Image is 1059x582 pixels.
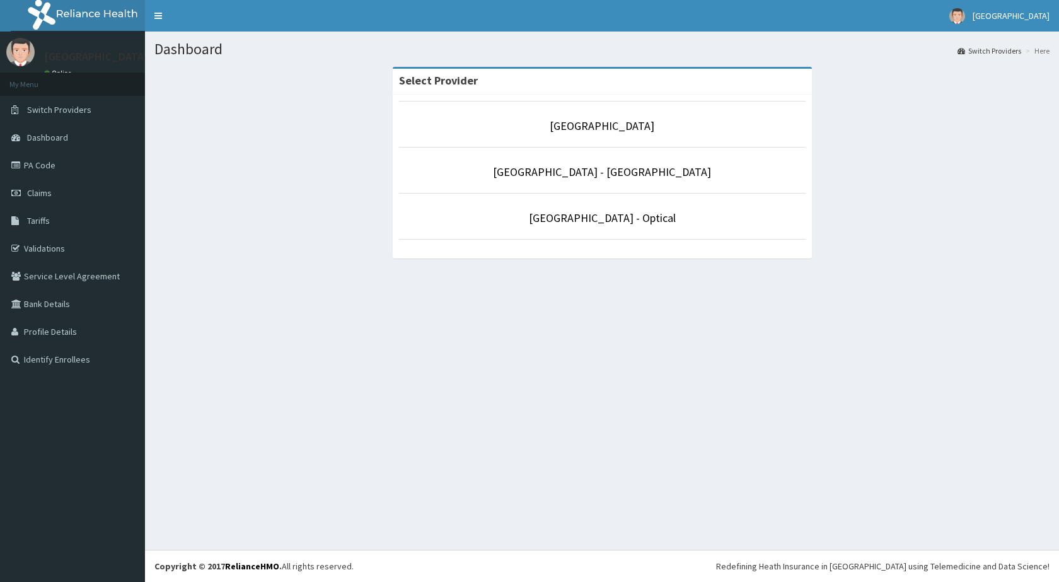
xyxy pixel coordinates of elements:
img: User Image [6,38,35,66]
li: Here [1022,45,1050,56]
strong: Copyright © 2017 . [154,561,282,572]
div: Redefining Heath Insurance in [GEOGRAPHIC_DATA] using Telemedicine and Data Science! [716,560,1050,573]
a: RelianceHMO [225,561,279,572]
span: Tariffs [27,215,50,226]
span: Switch Providers [27,104,91,115]
img: User Image [949,8,965,24]
span: Claims [27,187,52,199]
a: [GEOGRAPHIC_DATA] - [GEOGRAPHIC_DATA] [493,165,711,179]
footer: All rights reserved. [145,550,1059,582]
a: [GEOGRAPHIC_DATA] [550,119,654,133]
a: [GEOGRAPHIC_DATA] - Optical [529,211,676,225]
a: Online [44,69,74,78]
h1: Dashboard [154,41,1050,57]
p: [GEOGRAPHIC_DATA] [44,51,148,62]
span: Dashboard [27,132,68,143]
a: Switch Providers [958,45,1021,56]
span: [GEOGRAPHIC_DATA] [973,10,1050,21]
strong: Select Provider [399,73,478,88]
